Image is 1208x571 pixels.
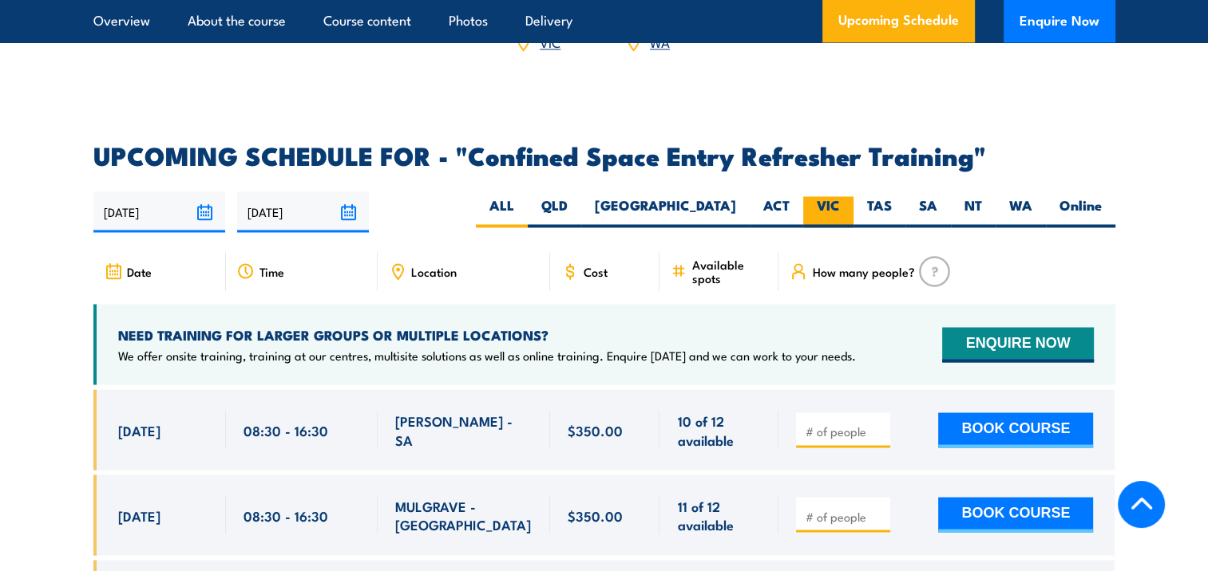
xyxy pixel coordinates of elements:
button: BOOK COURSE [938,412,1093,447]
span: Date [127,265,152,278]
label: QLD [528,196,581,227]
input: # of people [805,508,885,524]
span: 08:30 - 16:30 [244,506,328,524]
input: To date [237,191,369,232]
input: From date [93,191,225,232]
span: How many people? [812,265,914,278]
span: [DATE] [118,506,160,524]
span: Available spots [691,258,767,285]
span: [PERSON_NAME] - SA [395,411,533,448]
label: ALL [476,196,528,227]
label: VIC [803,196,854,227]
label: TAS [854,196,905,227]
span: [DATE] [118,420,160,439]
span: $350.00 [568,420,623,439]
p: We offer onsite training, training at our centres, multisite solutions as well as online training... [118,347,856,363]
span: 08:30 - 16:30 [244,420,328,439]
label: NT [951,196,996,227]
span: 10 of 12 available [677,411,761,448]
label: ACT [750,196,803,227]
span: Cost [584,265,608,278]
label: SA [905,196,951,227]
input: # of people [805,423,885,439]
label: [GEOGRAPHIC_DATA] [581,196,750,227]
label: Online [1046,196,1115,227]
span: $350.00 [568,506,623,524]
label: WA [996,196,1046,227]
span: Time [259,265,284,278]
span: Location [411,265,457,278]
span: MULGRAVE - [GEOGRAPHIC_DATA] [395,496,533,534]
button: ENQUIRE NOW [942,327,1093,362]
span: 11 of 12 available [677,496,761,534]
button: BOOK COURSE [938,497,1093,532]
h2: UPCOMING SCHEDULE FOR - "Confined Space Entry Refresher Training" [93,144,1115,166]
h4: NEED TRAINING FOR LARGER GROUPS OR MULTIPLE LOCATIONS? [118,325,856,343]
